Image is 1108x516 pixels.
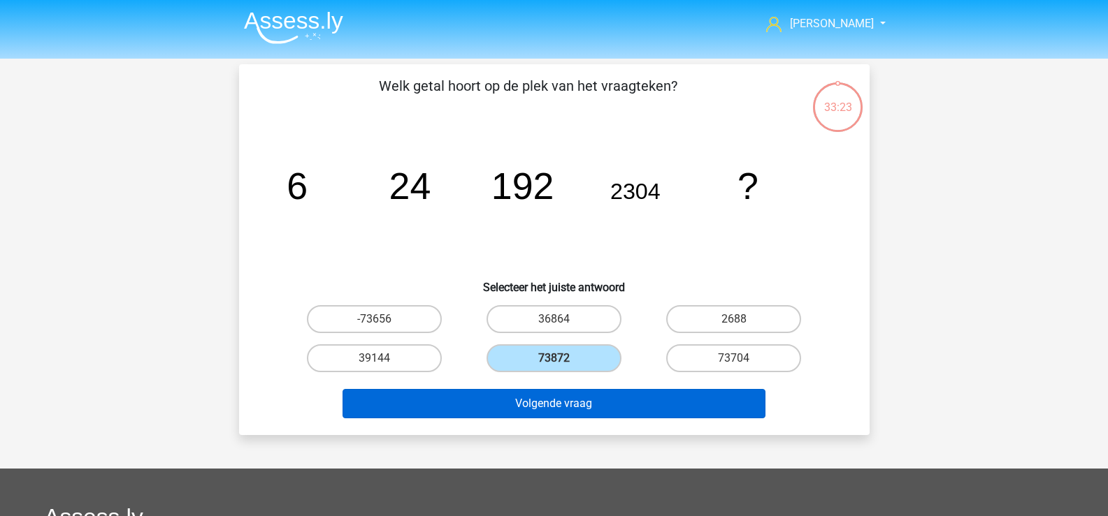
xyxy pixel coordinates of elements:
[738,165,758,207] tspan: ?
[610,179,661,204] tspan: 2304
[761,15,875,32] a: [PERSON_NAME]
[491,165,554,207] tspan: 192
[487,305,621,333] label: 36864
[790,17,874,30] span: [PERSON_NAME]
[487,344,621,372] label: 73872
[812,81,864,116] div: 33:23
[666,344,801,372] label: 73704
[244,11,343,44] img: Assessly
[307,305,442,333] label: -73656
[307,344,442,372] label: 39144
[389,165,431,207] tspan: 24
[343,389,765,418] button: Volgende vraag
[261,270,847,294] h6: Selecteer het juiste antwoord
[261,75,795,117] p: Welk getal hoort op de plek van het vraagteken?
[666,305,801,333] label: 2688
[287,165,308,207] tspan: 6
